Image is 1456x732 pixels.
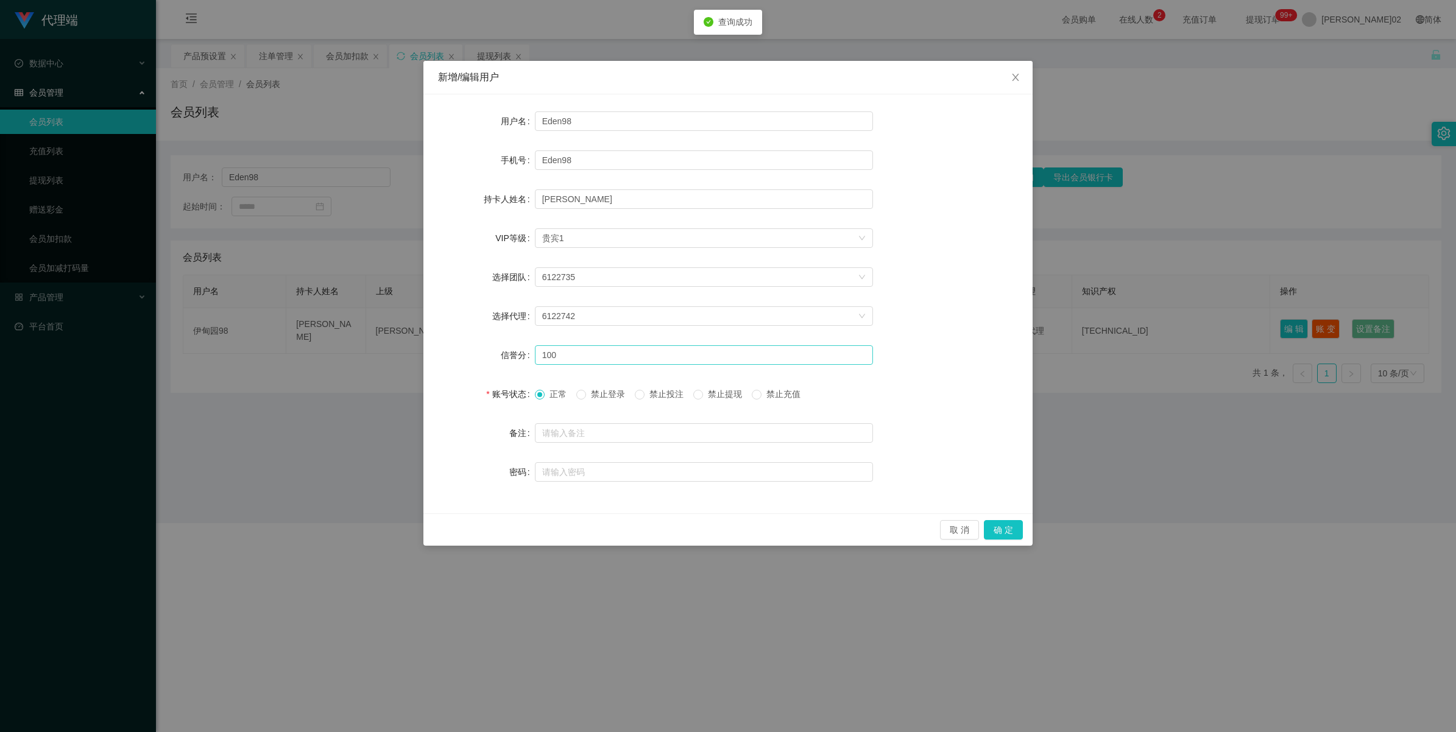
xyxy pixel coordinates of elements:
[509,467,535,477] label: 密码：
[509,428,535,438] label: 备注：
[501,116,535,126] label: 用户名：
[545,389,571,399] span: 正常
[495,233,534,243] label: VIP等级：
[535,150,873,170] input: 请输入手机号
[542,229,564,247] div: vip1
[486,389,534,399] label: 账号状态：
[1011,72,1020,82] i: 图标： 关闭
[535,462,873,482] input: 请输入密码
[940,520,979,540] button: 取 消
[501,350,535,360] label: 信誉分：
[492,311,535,321] label: 选择代理：
[858,312,866,321] i: 图标： 向下
[645,389,688,399] span: 禁止投注
[535,423,873,443] input: 请输入备注
[704,17,713,27] i: 图标：check-circle
[586,389,630,399] span: 禁止登录
[984,520,1023,540] button: 确 定
[535,189,873,209] input: 请输入持卡人姓名
[858,273,866,282] i: 图标： 向下
[762,389,805,399] span: 禁止充值
[535,111,873,131] input: 请输入用户名
[858,234,866,243] i: 图标： 向下
[484,194,535,204] label: 持卡人姓名：
[492,272,535,282] label: 选择团队：
[438,71,1018,84] div: 新增/编辑用户
[998,61,1033,95] button: 关闭
[535,345,873,365] input: 请输入信誉分
[703,389,747,399] span: 禁止提现
[542,268,576,286] div: 6122735
[718,17,752,27] span: 查询成功
[542,307,576,325] div: 6122742
[501,155,535,165] label: 手机号：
